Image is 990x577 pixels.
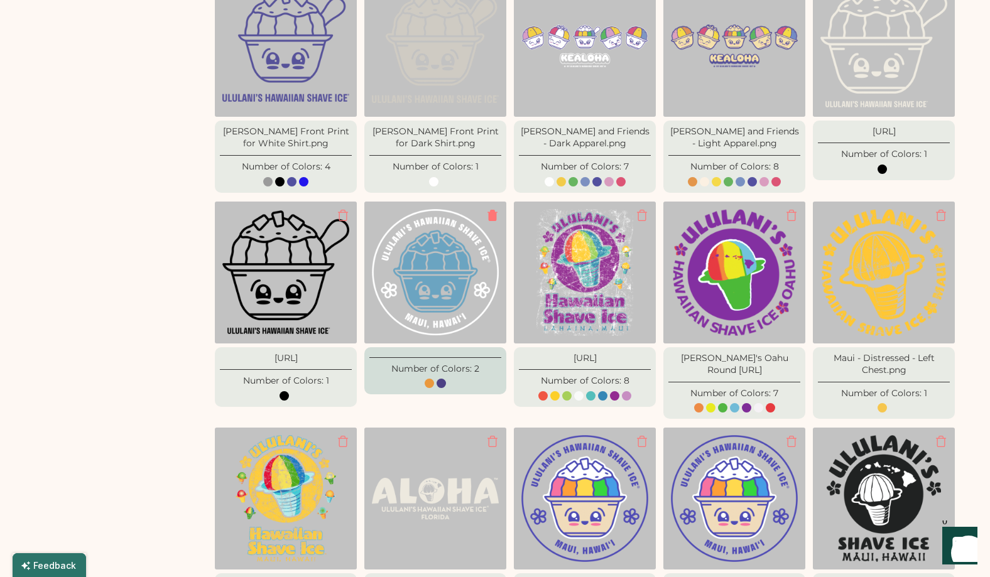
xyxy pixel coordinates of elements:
img: 1729109334304x976926685568696300-Display.png%3Ftr%3Dbl-1 [521,435,648,562]
div: [PERSON_NAME] Front Print for Dark Shirt.png [369,126,501,150]
div: [URL] [519,352,651,365]
div: [PERSON_NAME]'s Oahu Round [URL] [668,352,800,377]
div: Number of Colors: 7 [541,161,629,173]
div: Number of Colors: 1 [393,161,479,173]
div: [PERSON_NAME] Front Print for White Shirt.png [220,126,352,150]
div: [URL] [818,126,950,138]
img: 1729109704183x725919225845645300-Display.png%3Ftr%3Dbl-1 [671,435,798,562]
div: [PERSON_NAME] and Friends - Light Apparel.png [668,126,800,150]
div: Number of Colors: 7 [690,387,778,400]
div: Number of Colors: 4 [242,161,330,173]
div: Maui - Distressed - Left Chest.png [818,352,950,377]
img: 1757993245880x193211492609294340-Display.png%3Ftr%3Dbl-1 [372,435,499,562]
img: 1756321185435x228313970580914180-Display.png%3Ftr%3Dbl-1 [372,209,499,336]
div: [PERSON_NAME] and Friends - Dark Apparel.png [519,126,651,150]
div: [URL] [220,352,352,365]
img: 1728348798495x398160589766262800-Display.png%3Ftr%3Dbl-1 [820,435,947,562]
div: Number of Colors: 8 [537,375,633,387]
img: 1728549130307x193799812009689100-Display.png%3Ftr%3Dbl-1 [222,209,349,336]
div: Number of Colors: 1 [841,387,927,400]
img: 1734715618579x110335107977445380-Display.png%3Ftr%3Dbl-1 [820,209,947,336]
img: 1728369856729x697464434896404500-Display.png%3Ftr%3Dbl-1 [521,209,648,336]
div: Number of Colors: 8 [687,161,782,173]
iframe: Front Chat [930,520,984,574]
div: Number of Colors: 2 [391,363,479,375]
img: 1734715708268x117187144066793470-Display.png%3Ftr%3Dbl-1 [222,435,349,562]
img: 1728349055957x785354698120495100-Display.png%3Ftr%3Dbl-1 [671,209,798,336]
div: Number of Colors: 1 [243,375,329,387]
div: Number of Colors: 1 [841,148,927,161]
